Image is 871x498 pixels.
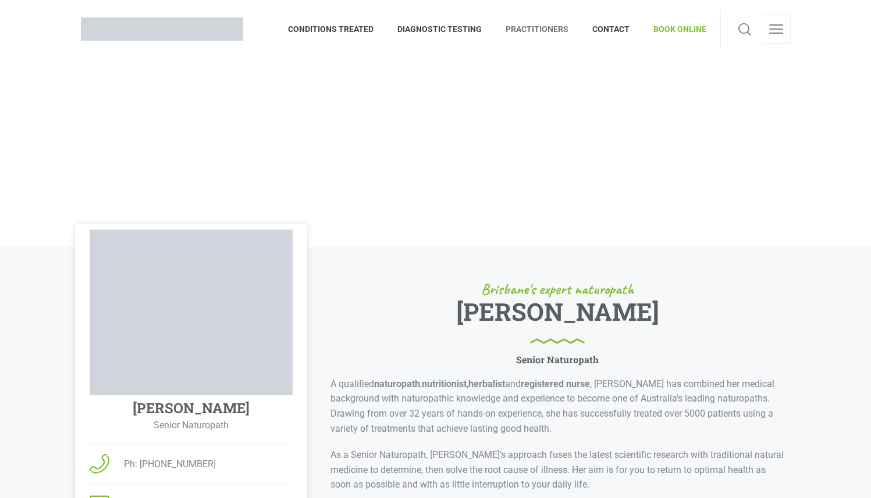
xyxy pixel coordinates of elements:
[581,20,642,38] span: CONTACT
[468,378,505,389] b: herbalist
[422,378,467,389] b: nutritionist
[90,230,293,395] img: Elisabeth Singler Naturopath
[581,9,642,49] a: CONTACT
[90,421,293,430] p: Senior Naturopath
[386,20,494,38] span: DIAGNOSTIC TESTING
[386,9,494,49] a: DIAGNOSTIC TESTING
[330,447,784,492] p: As a Senior Naturopath, [PERSON_NAME]’s approach fuses the latest scientific research with tradit...
[109,457,216,472] span: Ph: [PHONE_NUMBER]
[81,9,243,49] a: Brisbane Naturopath
[81,17,243,41] img: Brisbane Naturopath
[494,20,581,38] span: PRACTITIONERS
[288,9,386,49] a: CONDITIONS TREATED
[133,400,250,417] h4: [PERSON_NAME]
[288,20,386,38] span: CONDITIONS TREATED
[456,302,659,345] h1: [PERSON_NAME]
[521,378,590,389] b: registered nurse
[516,354,599,365] h6: Senior Naturopath
[642,9,706,49] a: BOOK ONLINE
[642,20,706,38] span: BOOK ONLINE
[481,282,634,297] span: Brisbane's expert naturopath
[330,377,784,436] p: A qualified , , and , [PERSON_NAME] has combined her medical background with naturopathic knowled...
[374,378,420,389] b: naturopath
[494,9,581,49] a: PRACTITIONERS
[735,15,755,44] a: Search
